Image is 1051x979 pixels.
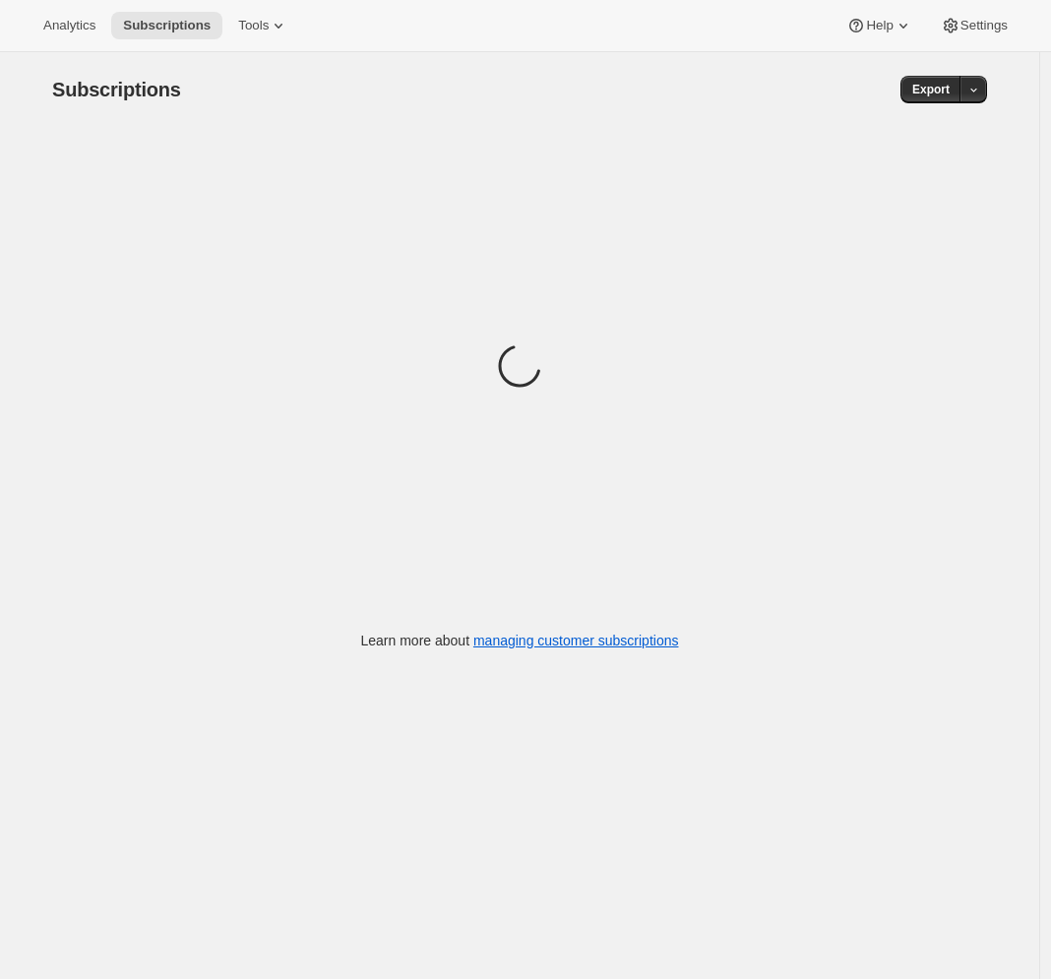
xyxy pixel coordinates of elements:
a: managing customer subscriptions [473,633,679,648]
button: Subscriptions [111,12,222,39]
button: Export [900,76,961,103]
span: Help [866,18,893,33]
button: Help [835,12,924,39]
span: Export [912,82,950,97]
span: Subscriptions [123,18,211,33]
button: Analytics [31,12,107,39]
span: Subscriptions [52,79,181,100]
button: Tools [226,12,300,39]
button: Settings [929,12,1020,39]
span: Settings [960,18,1008,33]
span: Analytics [43,18,95,33]
p: Learn more about [361,631,679,650]
span: Tools [238,18,269,33]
